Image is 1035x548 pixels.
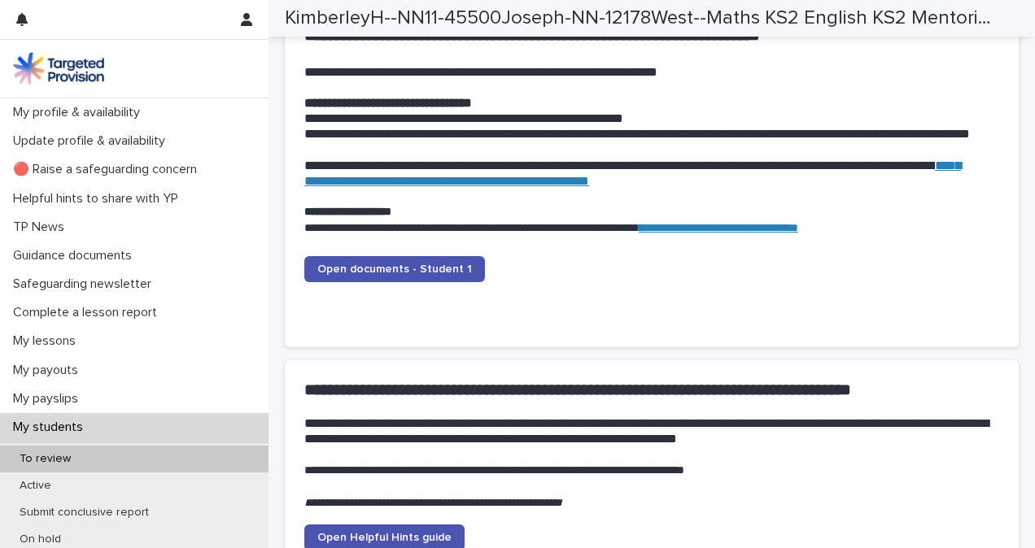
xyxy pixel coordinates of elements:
p: Helpful hints to share with YP [7,191,191,207]
p: My profile & availability [7,105,153,120]
p: My students [7,420,96,435]
p: On hold [7,533,74,546]
p: Active [7,479,64,493]
p: Update profile & availability [7,133,178,149]
p: Guidance documents [7,248,145,263]
p: Safeguarding newsletter [7,276,164,292]
p: Complete a lesson report [7,305,170,320]
span: Open Helpful Hints guide [317,532,452,543]
span: Open documents - Student 1 [317,263,472,275]
p: My payslips [7,391,91,407]
p: My payouts [7,363,91,378]
p: My lessons [7,333,89,349]
img: M5nRWzHhSzIhMunXDL62 [13,52,104,85]
p: Submit conclusive report [7,506,162,520]
a: Open documents - Student 1 [304,256,485,282]
p: To review [7,452,84,466]
h2: KimberleyH--NN11-45500Joseph-NN-12178West--Maths KS2 English KS2 Mentoring-16565 [285,7,1000,30]
p: 🔴 Raise a safeguarding concern [7,162,210,177]
p: TP News [7,220,77,235]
